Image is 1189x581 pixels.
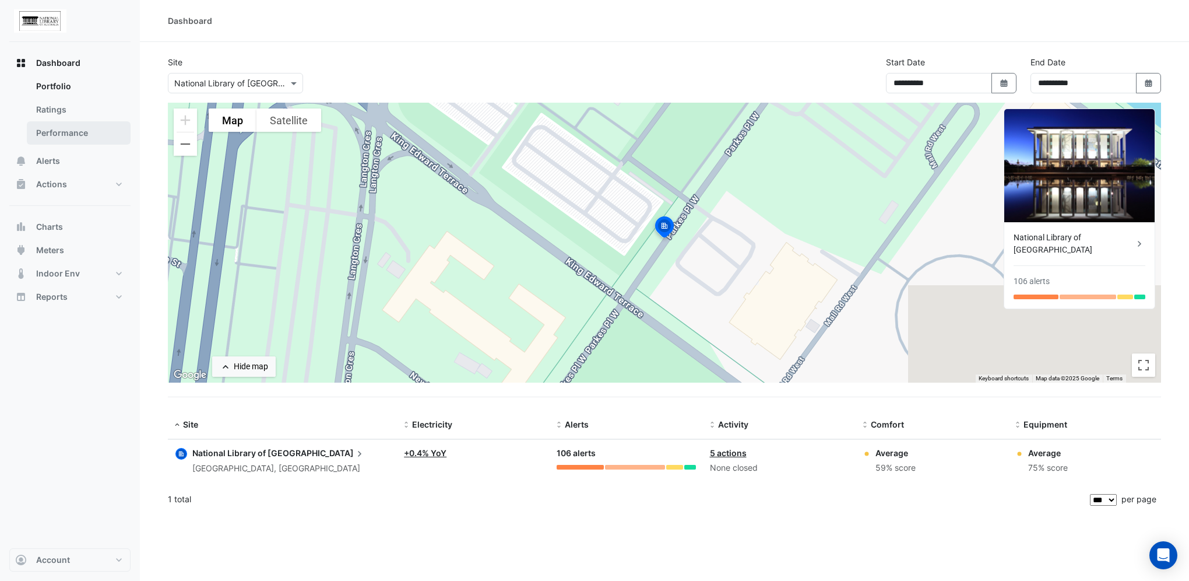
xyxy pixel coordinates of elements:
[1004,109,1155,222] img: National Library of Australia
[718,419,748,429] span: Activity
[999,78,1009,88] fa-icon: Select Date
[183,419,198,429] span: Site
[36,291,68,303] span: Reports
[27,98,131,121] a: Ratings
[9,239,131,262] button: Meters
[404,448,446,458] a: +0.4% YoY
[9,75,131,149] div: Dashboard
[412,419,452,429] span: Electricity
[1132,353,1155,377] button: Toggle fullscreen view
[1014,275,1050,288] div: 106 alerts
[875,447,916,459] div: Average
[234,360,268,373] div: Hide map
[1121,494,1156,504] span: per page
[192,448,266,458] span: National Library of
[1028,447,1068,459] div: Average
[168,15,212,27] div: Dashboard
[1106,375,1123,381] a: Terms (opens in new tab)
[36,221,63,233] span: Charts
[9,173,131,196] button: Actions
[9,215,131,239] button: Charts
[15,268,27,279] app-icon: Indoor Env
[212,356,276,377] button: Hide map
[652,215,677,243] img: site-pin-selected.svg
[14,9,66,33] img: Company Logo
[174,108,197,132] button: Zoom in
[557,447,695,460] div: 106 alerts
[1023,419,1067,429] span: Equipment
[1028,461,1068,475] div: 75% score
[1149,541,1177,569] div: Open Intercom Messenger
[1030,56,1065,68] label: End Date
[256,108,321,132] button: Show satellite imagery
[27,121,131,145] a: Performance
[15,57,27,69] app-icon: Dashboard
[9,262,131,285] button: Indoor Env
[979,374,1029,383] button: Keyboard shortcuts
[36,57,80,69] span: Dashboard
[192,462,365,475] div: [GEOGRAPHIC_DATA], [GEOGRAPHIC_DATA]
[1014,232,1134,256] div: National Library of [GEOGRAPHIC_DATA]
[36,244,64,256] span: Meters
[15,178,27,190] app-icon: Actions
[710,448,747,458] a: 5 actions
[36,268,80,279] span: Indoor Env
[36,178,67,190] span: Actions
[15,244,27,256] app-icon: Meters
[9,149,131,173] button: Alerts
[171,367,209,383] img: Google
[9,51,131,75] button: Dashboard
[168,56,182,68] label: Site
[168,485,1088,514] div: 1 total
[268,447,365,460] span: [GEOGRAPHIC_DATA]
[710,461,849,475] div: None closed
[871,419,904,429] span: Comfort
[36,554,70,566] span: Account
[875,461,916,475] div: 59% score
[1144,78,1154,88] fa-icon: Select Date
[886,56,925,68] label: Start Date
[15,155,27,167] app-icon: Alerts
[174,132,197,156] button: Zoom out
[27,75,131,98] a: Portfolio
[15,221,27,233] app-icon: Charts
[15,291,27,303] app-icon: Reports
[209,108,256,132] button: Show street map
[9,285,131,309] button: Reports
[36,155,60,167] span: Alerts
[565,419,589,429] span: Alerts
[9,548,131,572] button: Account
[171,367,209,383] a: Open this area in Google Maps (opens a new window)
[1036,375,1099,381] span: Map data ©2025 Google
